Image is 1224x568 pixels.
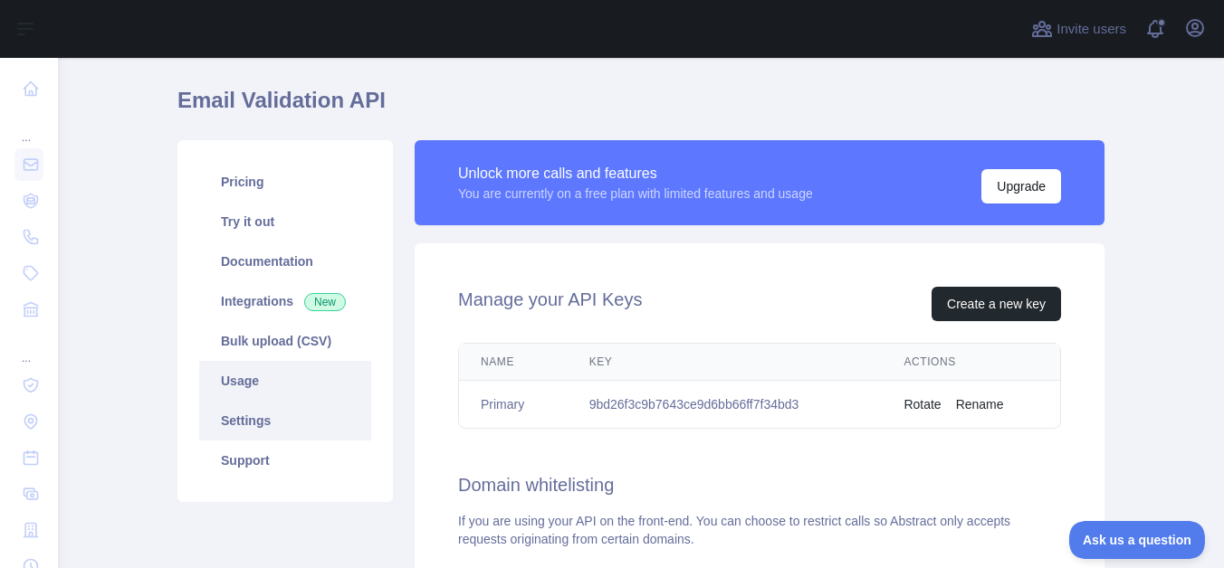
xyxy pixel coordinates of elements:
[932,287,1061,321] button: Create a new key
[14,109,43,145] div: ...
[1069,521,1206,559] iframe: Toggle Customer Support
[956,395,1004,413] button: Rename
[458,472,1061,497] h2: Domain whitelisting
[981,169,1061,204] button: Upgrade
[882,344,1060,381] th: Actions
[199,281,371,321] a: Integrations New
[1028,14,1130,43] button: Invite users
[904,395,941,413] button: Rotate
[199,202,371,241] a: Try it out
[568,381,883,429] td: 9bd26f3c9b7643ce9d6bb66ff7f34bd3
[304,293,346,311] span: New
[14,329,43,365] div: ...
[459,344,568,381] th: Name
[458,287,642,321] h2: Manage your API Keys
[458,185,813,203] div: You are currently on a free plan with limited features and usage
[199,361,371,401] a: Usage
[568,344,883,381] th: Key
[177,86,1104,129] h1: Email Validation API
[458,163,813,185] div: Unlock more calls and features
[199,440,371,480] a: Support
[199,401,371,440] a: Settings
[1057,19,1126,40] span: Invite users
[458,512,1061,548] div: If you are using your API on the front-end. You can choose to restrict calls so Abstract only acc...
[199,241,371,281] a: Documentation
[199,162,371,202] a: Pricing
[199,321,371,361] a: Bulk upload (CSV)
[459,381,568,429] td: Primary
